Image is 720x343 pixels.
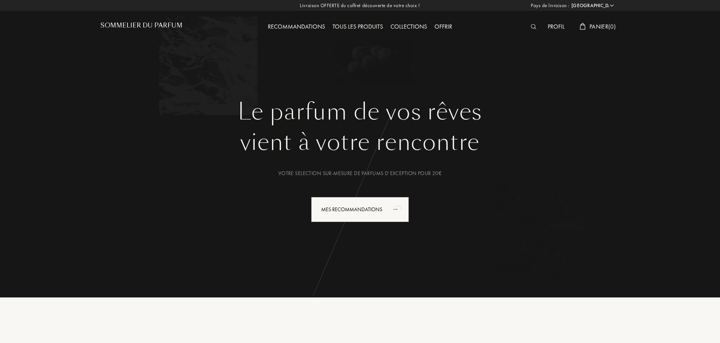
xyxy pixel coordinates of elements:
[264,23,329,30] a: Recommandations
[100,22,182,29] h1: Sommelier du Parfum
[264,22,329,32] div: Recommandations
[390,201,406,216] div: animation
[387,23,431,30] a: Collections
[100,22,182,32] a: Sommelier du Parfum
[531,24,536,29] img: search_icn_white.svg
[531,2,570,9] span: Pays de livraison :
[106,98,614,125] h1: Le parfum de vos rêves
[589,23,616,30] span: Panier ( 0 )
[106,125,614,159] div: vient à votre rencontre
[387,22,431,32] div: Collections
[431,22,456,32] div: Offrir
[544,22,568,32] div: Profil
[544,23,568,30] a: Profil
[580,23,586,30] img: cart_white.svg
[329,23,387,30] a: Tous les produits
[329,22,387,32] div: Tous les produits
[106,169,614,177] div: Votre selection sur-mesure de parfums d’exception pour 20€
[305,197,415,222] a: Mes Recommandationsanimation
[431,23,456,30] a: Offrir
[311,197,409,222] div: Mes Recommandations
